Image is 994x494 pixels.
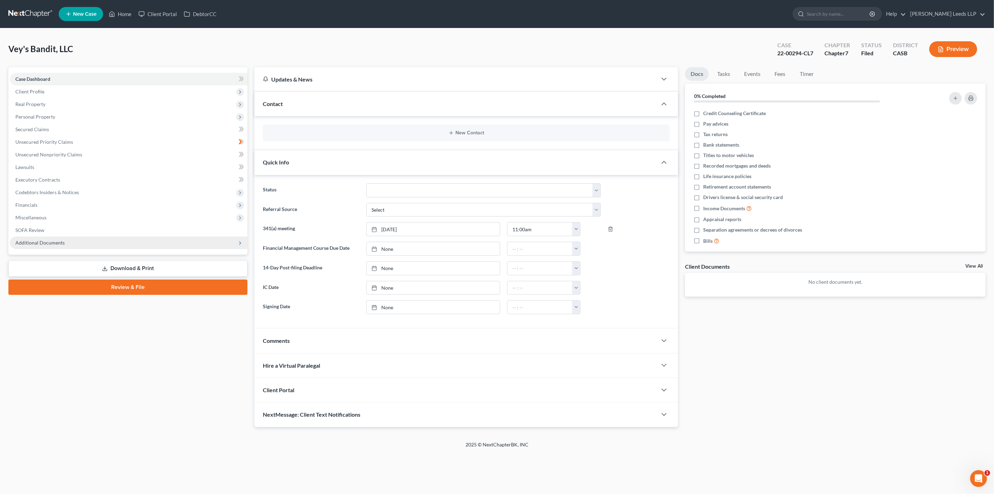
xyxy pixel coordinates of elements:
span: 7 [845,50,848,56]
a: Unsecured Priority Claims [10,136,247,148]
label: Referral Source [259,203,363,217]
div: Filed [861,49,882,57]
span: Contact [263,100,283,107]
a: Review & File [8,280,247,295]
span: Client Profile [15,89,44,94]
span: Appraisal reports [703,216,741,223]
a: None [367,242,500,255]
span: Additional Documents [15,240,65,246]
strong: 0% Completed [694,93,726,99]
iframe: Intercom live chat [970,470,987,487]
label: Status [259,183,363,197]
div: Client Documents [685,263,730,270]
span: Vey's Bandit, LLC [8,44,73,54]
span: Pay advices [703,120,728,127]
a: Case Dashboard [10,73,247,85]
span: Drivers license & social security card [703,194,783,201]
span: New Case [73,12,96,17]
a: Fees [769,67,791,81]
label: 14-Day Post-filing Deadline [259,261,363,275]
div: Status [861,41,882,49]
span: Lawsuits [15,164,34,170]
span: Separation agreements or decrees of divorces [703,226,802,233]
a: Download & Print [8,260,247,277]
span: Financials [15,202,37,208]
span: Personal Property [15,114,55,120]
a: DebtorCC [180,8,220,20]
span: Codebtors Insiders & Notices [15,189,79,195]
span: 1 [985,470,990,476]
input: Search by name... [807,7,871,20]
span: SOFA Review [15,227,44,233]
div: District [893,41,918,49]
a: Client Portal [135,8,180,20]
span: Tax returns [703,131,728,138]
a: None [367,281,500,295]
span: Quick Info [263,159,289,165]
a: Tasks [712,67,736,81]
span: Real Property [15,101,45,107]
input: -- : -- [507,281,572,295]
div: 2025 © NextChapterBK, INC [298,441,696,454]
span: Credit Counseling Certificate [703,110,766,117]
span: Income Documents [703,205,745,212]
label: Signing Date [259,300,363,314]
label: 341(a) meeting [259,222,363,236]
span: Recorded mortgages and deeds [703,162,771,169]
a: [DATE] [367,223,500,236]
a: Events [739,67,766,81]
span: Comments [263,337,290,344]
span: Life insurance policies [703,173,751,180]
div: 22-00294-CL7 [777,49,813,57]
a: Secured Claims [10,123,247,136]
button: New Contact [268,130,664,136]
a: Timer [794,67,819,81]
span: Bank statements [703,141,739,148]
span: Hire a Virtual Paralegal [263,362,320,369]
span: Client Portal [263,387,294,393]
span: Unsecured Nonpriority Claims [15,151,82,157]
span: NextMessage: Client Text Notifications [263,411,360,418]
a: Help [883,8,906,20]
span: Secured Claims [15,126,49,132]
div: Chapter [824,49,850,57]
a: Lawsuits [10,161,247,174]
span: Unsecured Priority Claims [15,139,73,145]
div: Updates & News [263,76,649,83]
a: [PERSON_NAME] Leeds LLP [907,8,985,20]
span: Executory Contracts [15,177,60,183]
input: -- : -- [507,262,572,275]
button: Preview [929,41,977,57]
a: View All [965,264,983,269]
div: Chapter [824,41,850,49]
a: SOFA Review [10,224,247,237]
div: Case [777,41,813,49]
p: No client documents yet. [691,278,980,285]
span: Miscellaneous [15,214,46,220]
span: Bills [703,238,713,245]
a: Home [105,8,135,20]
a: None [367,301,500,314]
span: Case Dashboard [15,76,50,82]
span: Titles to motor vehicles [703,152,754,159]
a: Executory Contracts [10,174,247,186]
input: -- : -- [507,242,572,255]
a: None [367,262,500,275]
label: IC Date [259,281,363,295]
input: -- : -- [507,223,572,236]
div: CASB [893,49,918,57]
span: Retirement account statements [703,183,771,190]
a: Docs [685,67,709,81]
label: Financial Management Course Due Date [259,242,363,256]
input: -- : -- [507,301,572,314]
a: Unsecured Nonpriority Claims [10,148,247,161]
